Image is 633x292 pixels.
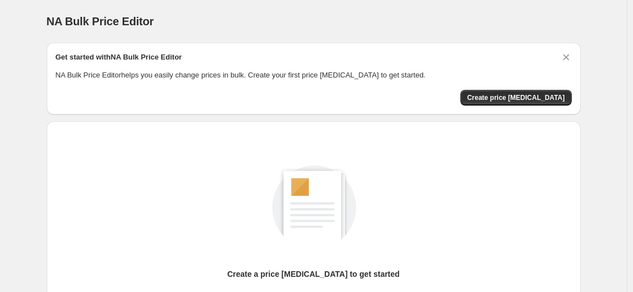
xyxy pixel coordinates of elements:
[460,90,572,106] button: Create price change job
[467,93,565,102] span: Create price [MEDICAL_DATA]
[47,15,154,28] span: NA Bulk Price Editor
[56,52,182,63] h2: Get started with NA Bulk Price Editor
[56,70,572,81] p: NA Bulk Price Editor helps you easily change prices in bulk. Create your first price [MEDICAL_DAT...
[227,268,400,280] p: Create a price [MEDICAL_DATA] to get started
[560,52,572,63] button: Dismiss card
